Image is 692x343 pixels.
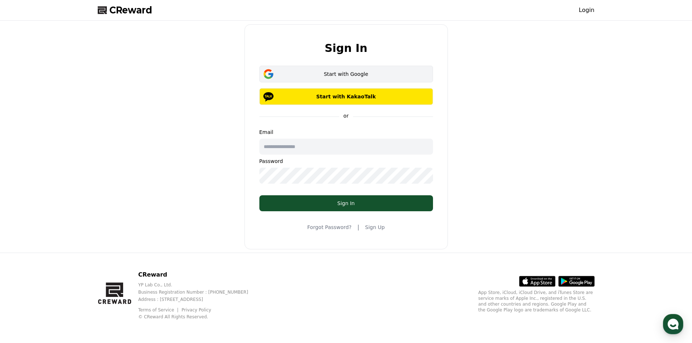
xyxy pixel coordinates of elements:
[478,290,595,313] p: App Store, iCloud, iCloud Drive, and iTunes Store are service marks of Apple Inc., registered in ...
[259,195,433,211] button: Sign In
[259,158,433,165] p: Password
[259,88,433,105] button: Start with KakaoTalk
[138,282,260,288] p: YP Lab Co., Ltd.
[325,42,368,54] h2: Sign In
[138,307,179,313] a: Terms of Service
[98,4,152,16] a: CReward
[138,289,260,295] p: Business Registration Number : [PHONE_NUMBER]
[138,314,260,320] p: © CReward All Rights Reserved.
[60,241,82,247] span: Messages
[579,6,594,15] a: Login
[138,270,260,279] p: CReward
[138,297,260,302] p: Address : [STREET_ADDRESS]
[48,230,94,248] a: Messages
[274,200,418,207] div: Sign In
[365,224,385,231] a: Sign Up
[307,224,352,231] a: Forgot Password?
[2,230,48,248] a: Home
[357,223,359,232] span: |
[94,230,139,248] a: Settings
[339,112,353,119] p: or
[259,66,433,82] button: Start with Google
[270,93,422,100] p: Start with KakaoTalk
[182,307,211,313] a: Privacy Policy
[108,241,125,247] span: Settings
[270,70,422,78] div: Start with Google
[259,128,433,136] p: Email
[19,241,31,247] span: Home
[109,4,152,16] span: CReward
